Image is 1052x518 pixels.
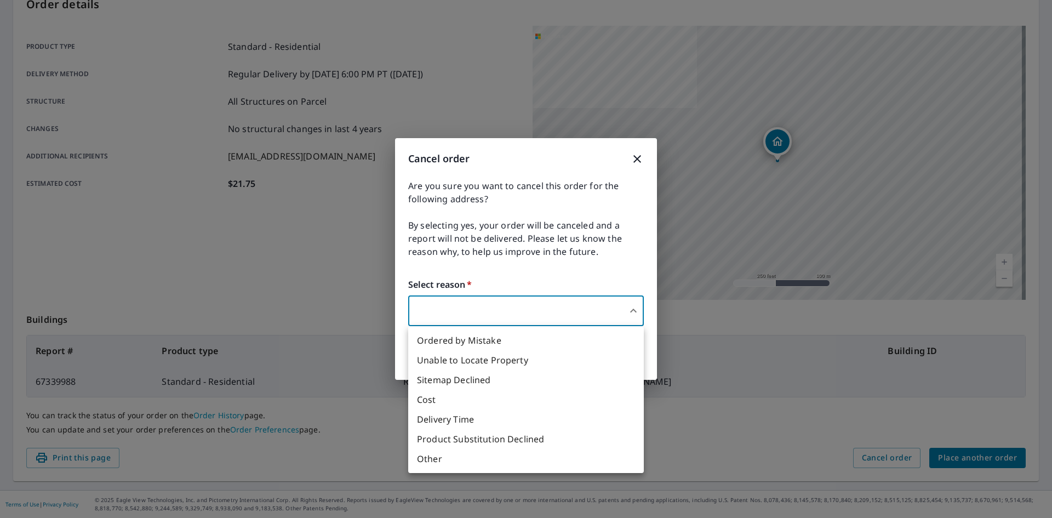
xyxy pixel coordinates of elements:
li: Product Substitution Declined [408,429,644,449]
li: Ordered by Mistake [408,331,644,350]
li: Cost [408,390,644,409]
li: Delivery Time [408,409,644,429]
li: Sitemap Declined [408,370,644,390]
li: Other [408,449,644,469]
li: Unable to Locate Property [408,350,644,370]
